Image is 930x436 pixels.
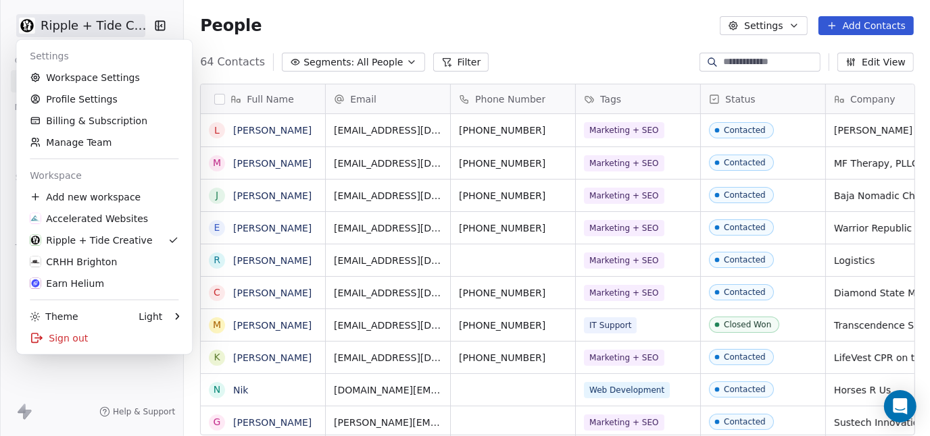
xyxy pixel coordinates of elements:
[30,213,41,224] img: Accelerated-Websites-Logo.png
[30,278,41,289] img: helium-logo.png
[30,235,41,246] img: logo.jpg
[139,310,162,323] div: Light
[22,132,187,153] a: Manage Team
[30,310,78,323] div: Theme
[30,234,152,247] div: Ripple + Tide Creative
[22,45,187,67] div: Settings
[30,212,148,225] div: Accelerated Websites
[30,277,104,290] div: Earn Helium
[22,186,187,208] div: Add new workspace
[30,256,41,267] img: CRHH-Logo.png
[22,88,187,110] a: Profile Settings
[30,255,117,269] div: CRHH Brighton
[22,110,187,132] a: Billing & Subscription
[22,67,187,88] a: Workspace Settings
[22,165,187,186] div: Workspace
[22,327,187,349] div: Sign out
